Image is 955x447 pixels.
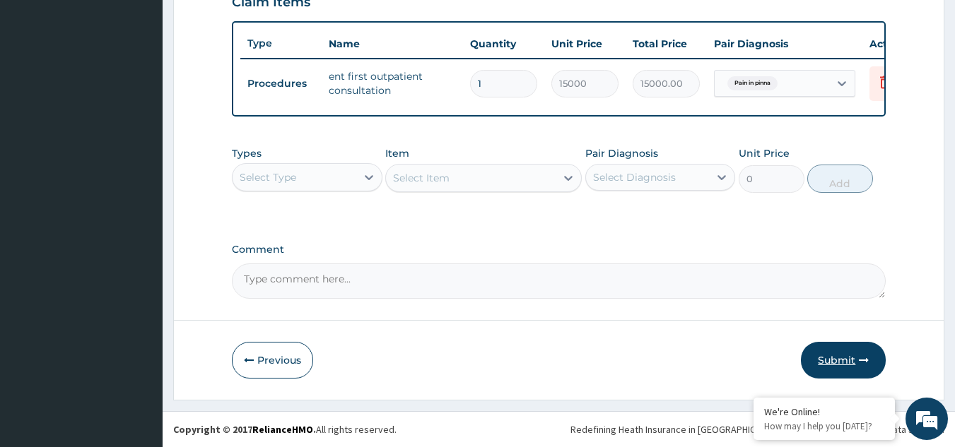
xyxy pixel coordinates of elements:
[26,71,57,106] img: d_794563401_company_1708531726252_794563401
[232,148,262,160] label: Types
[232,7,266,41] div: Minimize live chat window
[764,405,884,418] div: We're Online!
[463,30,544,58] th: Quantity
[252,423,313,436] a: RelianceHMO
[862,30,933,58] th: Actions
[544,30,626,58] th: Unit Price
[764,420,884,432] p: How may I help you today?
[385,146,409,160] label: Item
[240,30,322,56] th: Type
[570,422,944,436] div: Redefining Heath Insurance in [GEOGRAPHIC_DATA] using Telemedicine and Data Science!
[240,170,296,184] div: Select Type
[163,411,955,447] footer: All rights reserved.
[801,342,886,379] button: Submit
[593,170,676,184] div: Select Diagnosis
[173,423,316,436] strong: Copyright © 2017 .
[7,297,269,347] textarea: Type your message and hit 'Enter'
[82,133,195,276] span: We're online!
[74,79,238,97] div: Chat with us now
[240,71,322,97] td: Procedures
[322,62,463,105] td: ent first outpatient consultation
[322,30,463,58] th: Name
[727,76,778,90] span: Pain in pinna
[232,244,886,256] label: Comment
[707,30,862,58] th: Pair Diagnosis
[232,342,313,379] button: Previous
[626,30,707,58] th: Total Price
[585,146,658,160] label: Pair Diagnosis
[807,165,873,193] button: Add
[739,146,790,160] label: Unit Price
